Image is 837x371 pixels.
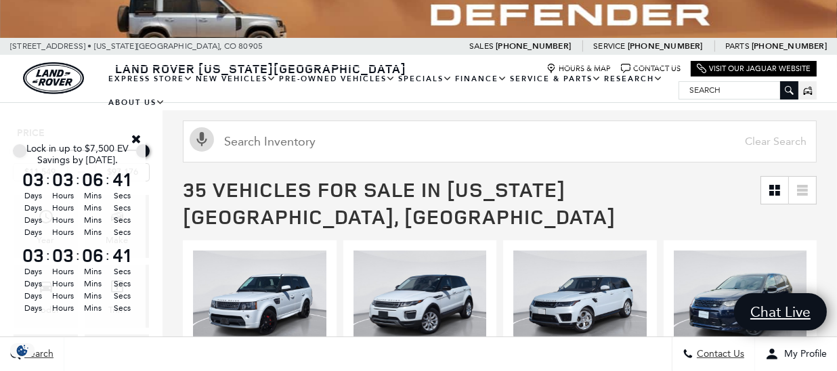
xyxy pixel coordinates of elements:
nav: Main Navigation [107,67,679,114]
h5: Price [17,127,146,139]
span: Mins [80,265,106,278]
span: Days [20,214,46,226]
span: [STREET_ADDRESS] • [10,38,92,55]
span: [US_STATE][GEOGRAPHIC_DATA], [94,38,222,55]
a: Chat Live [734,293,827,330]
span: Secs [110,302,135,314]
span: Mins [80,202,106,214]
span: Secs [110,190,135,202]
a: Service & Parts [509,67,603,91]
a: EXPRESS STORE [107,67,194,91]
span: CO [224,38,236,55]
span: : [46,169,50,190]
span: Secs [110,265,135,278]
a: Contact Us [621,64,681,74]
input: Search Inventory [183,121,817,162]
a: Pre-Owned Vehicles [278,67,397,91]
a: Hours & Map [546,64,611,74]
span: Contact Us [693,349,744,360]
a: Research [603,67,664,91]
section: Click to Open Cookie Consent Modal [7,343,38,357]
span: Parts [725,41,750,51]
span: Chat Live [744,303,817,321]
img: 2013 Land Rover Range Rover Sport Supercharged 1 [193,250,328,352]
span: Days [20,202,46,214]
span: Hours [50,226,76,238]
a: Visit Our Jaguar Website [697,64,811,74]
span: : [106,245,110,265]
span: Hours [50,265,76,278]
span: : [76,245,80,265]
div: 1 / 2 [193,250,328,352]
span: Mins [80,190,106,202]
span: Mins [80,290,106,302]
a: land-rover [23,62,84,94]
a: [STREET_ADDRESS] • [US_STATE][GEOGRAPHIC_DATA], CO 80905 [10,41,263,51]
span: Mins [80,278,106,290]
button: Open user profile menu [755,337,837,371]
a: Finance [454,67,509,91]
img: 2017 Land Rover Range Rover Evoque SE 1 [353,250,489,352]
a: New Vehicles [194,67,278,91]
span: Days [20,226,46,238]
span: Secs [110,278,135,290]
span: Days [20,278,46,290]
span: 03 [50,170,76,189]
a: Specials [397,67,454,91]
span: Hours [50,290,76,302]
span: Days [20,190,46,202]
span: : [76,169,80,190]
span: Secs [110,202,135,214]
div: 1 / 2 [353,250,489,352]
span: 03 [20,170,46,189]
span: My Profile [779,349,827,360]
span: Land Rover [US_STATE][GEOGRAPHIC_DATA] [115,60,406,77]
img: Opt-Out Icon [7,343,38,357]
img: 2022 Land Rover Discovery Sport S R-Dynamic 1 [674,250,809,352]
span: Mins [80,302,106,314]
a: About Us [107,91,167,114]
a: Close [130,133,142,145]
div: 1 / 2 [674,250,809,352]
span: Secs [110,214,135,226]
img: Land Rover [23,62,84,94]
span: 41 [110,170,135,189]
span: Days [20,265,46,278]
span: Hours [50,202,76,214]
span: : [106,169,110,190]
a: [PHONE_NUMBER] [628,41,703,51]
span: 03 [20,246,46,265]
a: [PHONE_NUMBER] [752,41,827,51]
span: 35 Vehicles for Sale in [US_STATE][GEOGRAPHIC_DATA], [GEOGRAPHIC_DATA] [183,175,616,230]
img: 2018 Land Rover Range Rover Sport HSE 1 [513,250,649,352]
span: Hours [50,278,76,290]
a: Land Rover [US_STATE][GEOGRAPHIC_DATA] [107,60,414,77]
span: Hours [50,214,76,226]
span: Lock in up to $7,500 EV Savings by [DATE]. [27,143,129,166]
span: 80905 [238,38,263,55]
span: Mins [80,226,106,238]
span: 06 [80,246,106,265]
span: Days [20,302,46,314]
span: Secs [110,226,135,238]
span: Days [20,290,46,302]
input: Search [679,82,798,98]
span: 41 [110,246,135,265]
div: 1 / 2 [513,250,649,352]
span: Secs [110,290,135,302]
svg: Click to toggle on voice search [190,127,214,152]
span: Mins [80,214,106,226]
span: Hours [50,302,76,314]
span: : [46,245,50,265]
span: 06 [80,170,106,189]
span: Hours [50,190,76,202]
span: 03 [50,246,76,265]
